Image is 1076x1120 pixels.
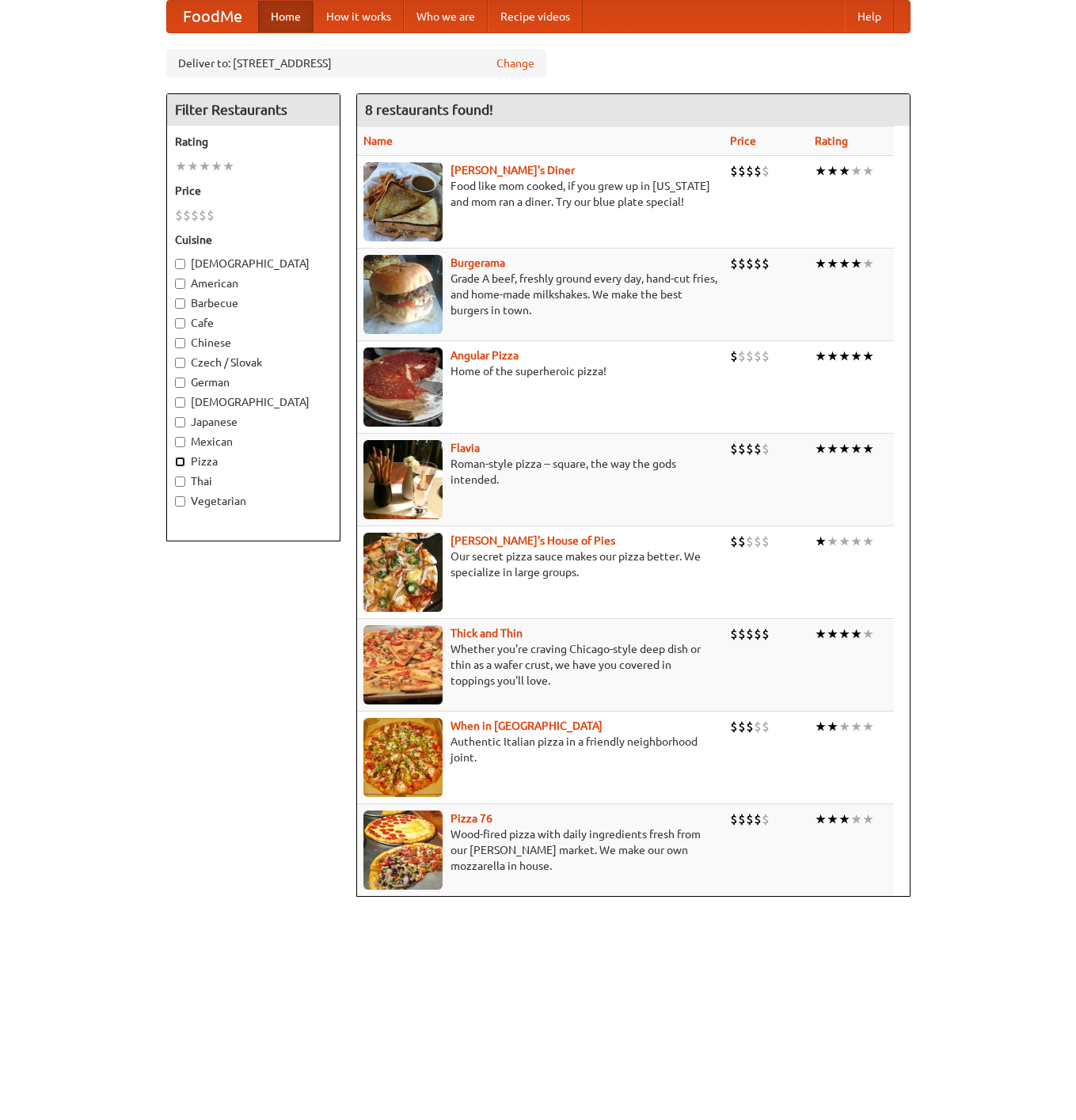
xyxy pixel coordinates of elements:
[850,533,862,550] li: ★
[175,414,332,430] label: Japanese
[175,315,332,331] label: Cafe
[746,440,754,457] li: $
[754,162,762,180] li: $
[850,162,862,180] li: ★
[850,811,862,828] li: ★
[199,207,207,224] li: $
[838,162,850,180] li: ★
[827,533,838,550] li: ★
[175,374,332,390] label: German
[730,718,738,735] li: $
[762,255,770,272] li: $
[363,255,443,334] img: burgerama.jpg
[363,734,718,765] p: Authentic Italian pizza in a friendly neighborhood joint.
[862,533,874,550] li: ★
[730,533,738,550] li: $
[746,625,754,643] li: $
[363,641,718,689] p: Whether you're craving Chicago-style deep dish or thin as a wafer crust, we have you covered in t...
[827,811,838,828] li: ★
[746,255,754,272] li: $
[167,94,340,126] h4: Filter Restaurants
[815,625,827,643] li: ★
[187,158,199,175] li: ★
[762,533,770,550] li: $
[762,347,770,365] li: $
[850,625,862,643] li: ★
[363,826,718,874] p: Wood-fired pizza with daily ingredients fresh from our [PERSON_NAME] market. We make our own mozz...
[314,1,404,32] a: How it works
[451,164,575,177] a: [PERSON_NAME]'s Diner
[175,338,185,348] input: Chinese
[211,158,222,175] li: ★
[827,440,838,457] li: ★
[175,473,332,489] label: Thai
[175,476,185,487] input: Thai
[815,162,827,180] li: ★
[175,394,332,410] label: [DEMOGRAPHIC_DATA]
[738,440,746,457] li: $
[258,1,314,32] a: Home
[827,718,838,735] li: ★
[451,442,480,454] a: Flavia
[175,417,185,427] input: Japanese
[175,256,332,271] label: [DEMOGRAPHIC_DATA]
[850,347,862,365] li: ★
[815,255,827,272] li: ★
[183,207,191,224] li: $
[838,440,850,457] li: ★
[850,440,862,457] li: ★
[175,355,332,370] label: Czech / Slovak
[746,718,754,735] li: $
[451,256,505,269] b: Burgerama
[451,534,615,547] b: [PERSON_NAME]'s House of Pies
[175,318,185,328] input: Cafe
[754,347,762,365] li: $
[363,363,718,379] p: Home of the superheroic pizza!
[363,718,443,797] img: wheninrome.jpg
[175,496,185,507] input: Vegetarian
[862,718,874,735] li: ★
[175,457,185,467] input: Pizza
[175,158,187,175] li: ★
[754,625,762,643] li: $
[451,627,523,640] a: Thick and Thin
[838,533,850,550] li: ★
[488,1,583,32] a: Recipe videos
[175,259,185,269] input: [DEMOGRAPHIC_DATA]
[754,718,762,735] li: $
[862,347,874,365] li: ★
[738,255,746,272] li: $
[175,378,185,388] input: German
[730,811,738,828] li: $
[365,102,493,117] ng-pluralize: 8 restaurants found!
[827,162,838,180] li: ★
[738,533,746,550] li: $
[199,158,211,175] li: ★
[175,454,332,469] label: Pizza
[862,811,874,828] li: ★
[738,347,746,365] li: $
[827,625,838,643] li: ★
[730,162,738,180] li: $
[762,625,770,643] li: $
[363,162,443,241] img: sallys.jpg
[862,162,874,180] li: ★
[730,440,738,457] li: $
[166,49,546,78] div: Deliver to: [STREET_ADDRESS]
[838,625,850,643] li: ★
[746,533,754,550] li: $
[730,135,756,147] a: Price
[815,347,827,365] li: ★
[363,271,718,318] p: Grade A beef, freshly ground every day, hand-cut fries, and home-made milkshakes. We make the bes...
[451,812,492,825] a: Pizza 76
[175,134,332,150] h5: Rating
[815,533,827,550] li: ★
[363,135,393,147] a: Name
[363,178,718,210] p: Food like mom cooked, if you grew up in [US_STATE] and mom ran a diner. Try our blue plate special!
[754,255,762,272] li: $
[827,255,838,272] li: ★
[191,207,199,224] li: $
[451,349,519,362] a: Angular Pizza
